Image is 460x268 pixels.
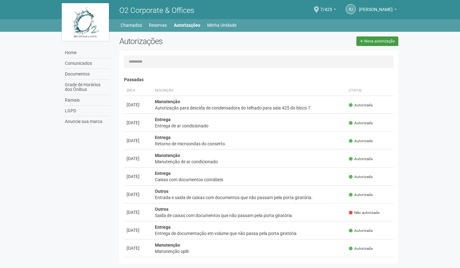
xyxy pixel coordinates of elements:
[346,4,356,14] a: RJ
[155,243,180,248] strong: Manutenção
[155,225,171,230] strong: Entrega
[152,86,347,96] th: Descrição
[63,58,110,69] a: Comunicados
[155,159,344,165] div: Manutenção de ar condicionado
[155,141,344,147] div: Retorno de microondas do conserto.
[155,117,171,122] strong: Entrega
[127,120,150,126] div: [DATE]
[320,1,332,12] span: 7/425
[127,191,150,198] div: [DATE]
[127,155,150,162] div: [DATE]
[359,1,393,12] span: ROBERTO JOSÉ NOVELLO PITA
[349,174,372,180] span: Autorizada
[155,248,344,254] div: Manutenção split
[155,194,344,201] div: Entrada e saida de caixas com documentos que não passam pela porta giratória.
[346,86,394,96] th: Status
[155,176,344,183] div: Caixas com documentos contábeis
[63,47,110,58] a: Home
[155,123,344,129] div: Entrega de ar condicionado
[63,95,110,106] a: Ramais
[207,21,236,30] a: Minha Unidade
[349,103,372,108] span: Autorizada
[349,210,379,215] span: Não autorizada
[155,99,180,104] strong: Manutenção
[155,105,344,111] div: Autorização para descida de condensadora do telhado para sala 425 do bloco 7.
[119,6,194,15] span: O2 Corporate & Offices
[62,3,109,41] img: logo.jpg
[349,246,372,251] span: Autorizada
[155,212,344,219] div: Saida de caixas com documentos que não passam pela porta giratória.
[155,230,344,237] div: Entrega de documentação em volume que não passa pela porta giratória
[127,209,150,215] div: [DATE]
[124,86,152,96] th: Data
[127,102,150,108] div: [DATE]
[349,228,372,233] span: Autorizada
[63,80,110,95] a: Grade de Horários dos Ônibus
[63,106,110,116] a: LGPD
[124,77,394,82] h4: Passadas
[356,36,398,46] a: Nova autorização
[63,69,110,80] a: Documentos
[127,245,150,251] div: [DATE]
[174,21,200,30] a: Autorizações
[127,227,150,233] div: [DATE]
[127,137,150,144] div: [DATE]
[155,153,180,158] strong: Manutenção
[155,189,168,194] strong: Outros
[349,120,372,126] span: Autorizada
[349,156,372,162] span: Autorizada
[149,21,167,30] a: Reservas
[63,116,110,127] a: Anuncie sua marca
[364,39,395,43] span: Nova autorização
[349,138,372,144] span: Autorizada
[155,171,171,176] strong: Entrega
[127,173,150,180] div: [DATE]
[349,192,372,198] span: Autorizada
[155,207,168,212] strong: Outros
[320,8,336,13] a: 7/425
[359,8,397,13] a: [PERSON_NAME]
[121,21,142,30] a: Chamados
[119,36,254,46] h2: Autorizações
[155,135,171,140] strong: Entrega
